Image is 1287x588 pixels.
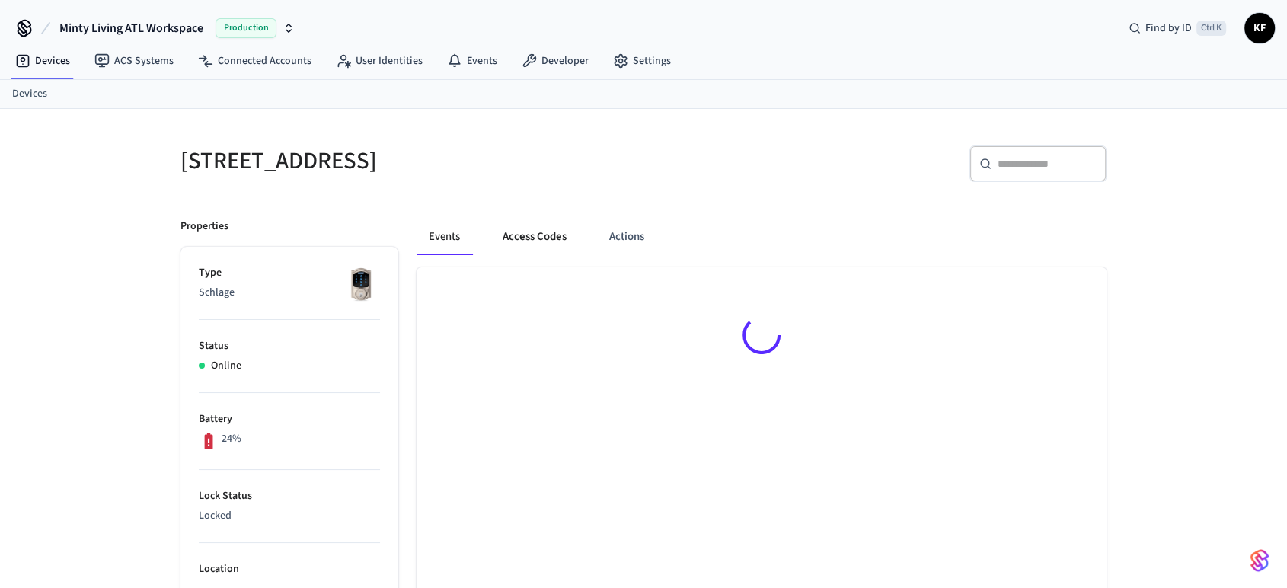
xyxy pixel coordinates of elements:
img: SeamLogoGradient.69752ec5.svg [1250,548,1269,573]
button: Events [417,219,472,255]
a: Developer [509,47,601,75]
div: ant example [417,219,1107,255]
div: Find by IDCtrl K [1116,14,1238,42]
span: Production [216,18,276,38]
a: Devices [3,47,82,75]
span: Find by ID [1145,21,1192,36]
p: Lock Status [199,488,380,504]
p: Locked [199,508,380,524]
a: Devices [12,86,47,102]
p: Properties [180,219,228,235]
p: 24% [222,431,241,447]
p: Location [199,561,380,577]
h5: [STREET_ADDRESS] [180,145,634,177]
button: Access Codes [490,219,579,255]
p: Status [199,338,380,354]
a: ACS Systems [82,47,186,75]
a: Events [435,47,509,75]
button: Actions [597,219,656,255]
span: KF [1246,14,1273,42]
button: KF [1244,13,1275,43]
a: User Identities [324,47,435,75]
a: Connected Accounts [186,47,324,75]
p: Type [199,265,380,281]
span: Ctrl K [1196,21,1226,36]
span: Minty Living ATL Workspace [59,19,203,37]
a: Settings [601,47,683,75]
p: Online [211,358,241,374]
img: Schlage Sense Smart Deadbolt with Camelot Trim, Front [342,265,380,303]
p: Schlage [199,285,380,301]
p: Battery [199,411,380,427]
